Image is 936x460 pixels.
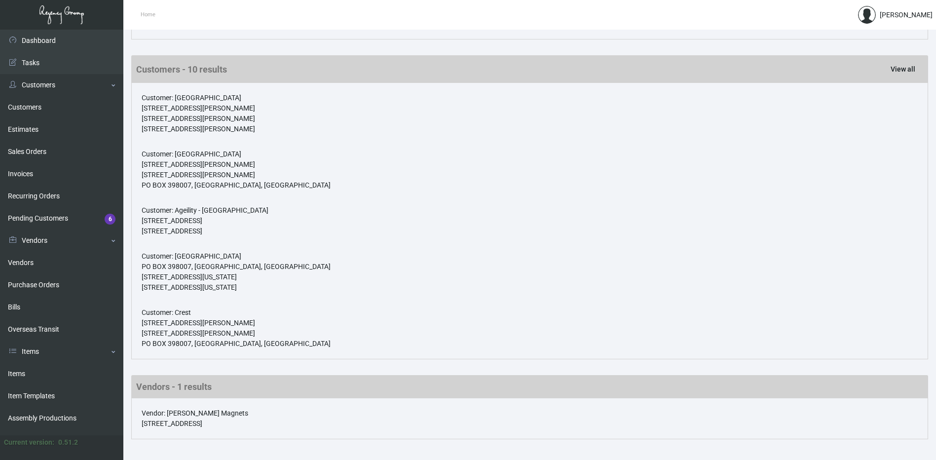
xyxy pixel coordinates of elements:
[137,200,923,241] div: Customer: Ageility - [GEOGRAPHIC_DATA]
[136,63,227,76] span: Customers - 10 results
[142,328,918,339] div: [STREET_ADDRESS][PERSON_NAME]
[142,216,918,226] div: [STREET_ADDRESS]
[142,318,918,328] div: [STREET_ADDRESS][PERSON_NAME]
[137,83,923,139] div: Customer: [GEOGRAPHIC_DATA]
[142,226,918,236] div: [STREET_ADDRESS]
[142,124,918,134] div: [STREET_ADDRESS][PERSON_NAME]
[141,11,155,18] span: Home
[142,272,918,282] div: [STREET_ADDRESS][US_STATE]
[137,246,923,298] div: Customer: [GEOGRAPHIC_DATA]
[142,339,918,349] div: PO BOX 398007, [GEOGRAPHIC_DATA], [GEOGRAPHIC_DATA]
[858,6,876,24] img: admin@bootstrapmaster.com
[142,170,918,180] div: [STREET_ADDRESS][PERSON_NAME]
[4,437,54,448] div: Current version:
[142,159,918,170] div: [STREET_ADDRESS][PERSON_NAME]
[137,398,923,434] div: Vendor: [PERSON_NAME] Magnets
[137,303,923,354] div: Customer: Crest
[142,103,918,114] div: [STREET_ADDRESS][PERSON_NAME]
[137,144,923,195] div: Customer: [GEOGRAPHIC_DATA]
[142,419,918,429] div: [STREET_ADDRESS]
[880,10,933,20] div: [PERSON_NAME]
[142,114,918,124] div: [STREET_ADDRESS][PERSON_NAME]
[891,65,915,73] span: View all
[142,180,918,191] div: PO BOX 398007, [GEOGRAPHIC_DATA], [GEOGRAPHIC_DATA]
[136,380,212,393] span: Vendors - 1 results
[142,262,918,272] div: PO BOX 398007, [GEOGRAPHIC_DATA], [GEOGRAPHIC_DATA]
[58,437,78,448] div: 0.51.2
[142,282,918,293] div: [STREET_ADDRESS][US_STATE]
